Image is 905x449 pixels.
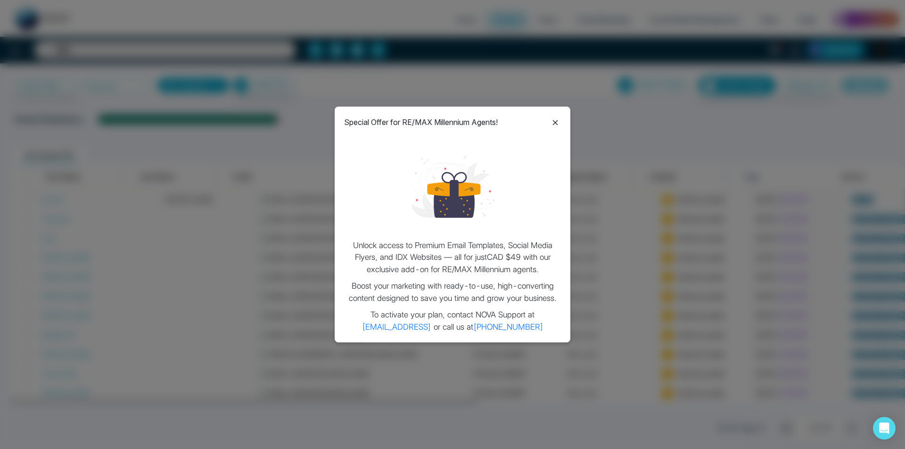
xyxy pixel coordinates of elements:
[344,309,561,333] p: To activate your plan, contact NOVA Support at or call us at
[344,240,561,276] p: Unlock access to Premium Email Templates, Social Media Flyers, and IDX Websites — all for just CA...
[411,145,494,227] img: loading
[473,322,543,332] a: [PHONE_NUMBER]
[344,116,498,128] p: Special Offer for RE/MAX Millennium Agents!
[344,280,561,304] p: Boost your marketing with ready-to-use, high-converting content designed to save you time and gro...
[873,417,896,440] div: Open Intercom Messenger
[362,322,431,332] a: [EMAIL_ADDRESS]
